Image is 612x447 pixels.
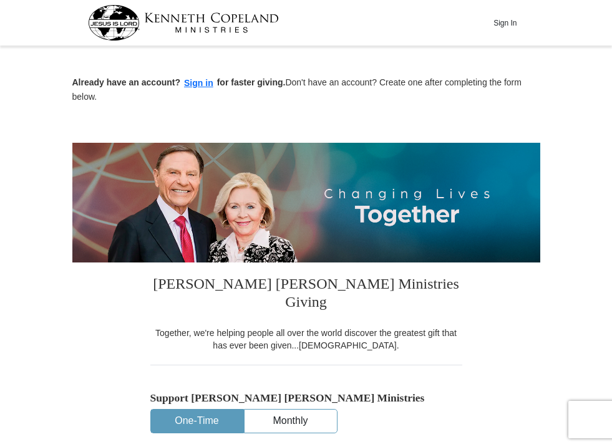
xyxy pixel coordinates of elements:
[150,327,462,352] div: Together, we're helping people all over the world discover the greatest gift that has ever been g...
[72,76,540,103] p: Don't have an account? Create one after completing the form below.
[487,13,524,32] button: Sign In
[88,5,279,41] img: kcm-header-logo.svg
[150,262,462,327] h3: [PERSON_NAME] [PERSON_NAME] Ministries Giving
[151,410,243,433] button: One-Time
[245,410,337,433] button: Monthly
[150,392,462,405] h5: Support [PERSON_NAME] [PERSON_NAME] Ministries
[72,77,286,87] strong: Already have an account? for faster giving.
[180,76,217,90] button: Sign in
